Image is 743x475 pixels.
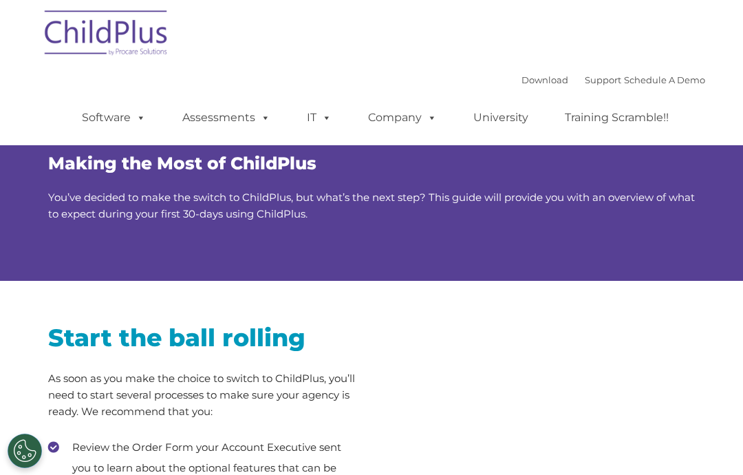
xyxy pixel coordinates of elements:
a: Support [585,74,621,85]
font: | [521,74,705,85]
img: ChildPlus by Procare Solutions [38,1,175,70]
span: Making the Most of ChildPlus [48,153,316,173]
a: Download [521,74,568,85]
a: Software [68,104,160,131]
h2: Start the ball rolling [48,322,361,353]
a: IT [293,104,345,131]
a: Company [354,104,451,131]
a: Assessments [169,104,284,131]
a: Schedule A Demo [624,74,705,85]
button: Cookies Settings [8,434,42,468]
a: University [460,104,542,131]
p: As soon as you make the choice to switch to ChildPlus, you’ll need to start several processes to ... [48,370,361,420]
a: Training Scramble!! [551,104,682,131]
span: You’ve decided to make the switch to ChildPlus, but what’s the next step? This guide will provide... [48,191,695,220]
